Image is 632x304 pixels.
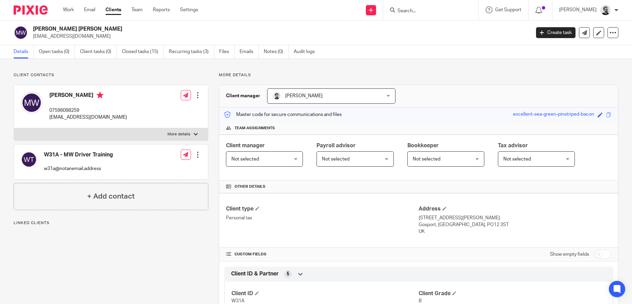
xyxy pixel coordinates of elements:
[226,143,265,148] span: Client manager
[14,220,208,226] p: Linked clients
[413,157,440,162] span: Not selected
[84,6,95,13] a: Email
[21,92,43,114] img: svg%3E
[559,6,597,13] p: [PERSON_NAME]
[63,6,74,13] a: Work
[226,252,419,257] h4: CUSTOM FIELDS
[419,299,422,303] span: B
[33,33,526,40] p: [EMAIL_ADDRESS][DOMAIN_NAME]
[536,27,576,38] a: Create task
[419,221,611,228] p: Gosport, [GEOGRAPHIC_DATA], PO12 3ST
[285,94,323,98] span: [PERSON_NAME]
[231,299,244,303] span: W31A
[226,205,419,213] h4: Client type
[234,125,275,131] span: Team assignments
[419,205,611,213] h4: Address
[419,228,611,235] p: UK
[550,251,589,258] label: Show empty fields
[131,6,143,13] a: Team
[14,5,48,15] img: Pixie
[287,271,289,277] span: 5
[226,92,260,99] h3: Client manager
[49,114,127,121] p: [EMAIL_ADDRESS][DOMAIN_NAME]
[169,45,214,58] a: Recurring tasks (3)
[106,6,121,13] a: Clients
[498,143,528,148] span: Tax advisor
[44,165,113,172] p: w31a@notanemail.address
[294,45,320,58] a: Audit logs
[419,290,606,297] h4: Client Grade
[231,270,279,277] span: Client ID & Partner
[226,215,419,221] p: Personal tax
[14,45,34,58] a: Details
[397,8,458,14] input: Search
[240,45,259,58] a: Emails
[224,111,342,118] p: Master code for secure communications and files
[122,45,164,58] a: Closed tasks (15)
[317,143,356,148] span: Payroll advisor
[153,6,170,13] a: Reports
[600,5,611,16] img: Jack_2025.jpg
[219,72,618,78] p: More details
[273,92,281,100] img: Cam_2025.jpg
[231,290,419,297] h4: Client ID
[231,157,259,162] span: Not selected
[14,72,208,78] p: Client contacts
[419,215,611,221] p: [STREET_ADDRESS][PERSON_NAME]
[49,92,127,100] h4: [PERSON_NAME]
[407,143,439,148] span: Bookkeeper
[264,45,289,58] a: Notes (0)
[33,26,427,33] h2: [PERSON_NAME] [PERSON_NAME]
[49,107,127,114] p: 07596098259
[219,45,234,58] a: Files
[495,7,521,12] span: Get Support
[44,151,113,158] h4: W31A - MW Driver Training
[80,45,117,58] a: Client tasks (0)
[39,45,75,58] a: Open tasks (0)
[14,26,28,40] img: svg%3E
[503,157,531,162] span: Not selected
[180,6,198,13] a: Settings
[87,191,135,202] h4: + Add contact
[234,184,265,189] span: Other details
[167,132,190,137] p: More details
[21,151,37,168] img: svg%3E
[513,111,594,119] div: excellent-sea-green-pinstriped-bacon
[322,157,350,162] span: Not selected
[97,92,103,99] i: Primary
